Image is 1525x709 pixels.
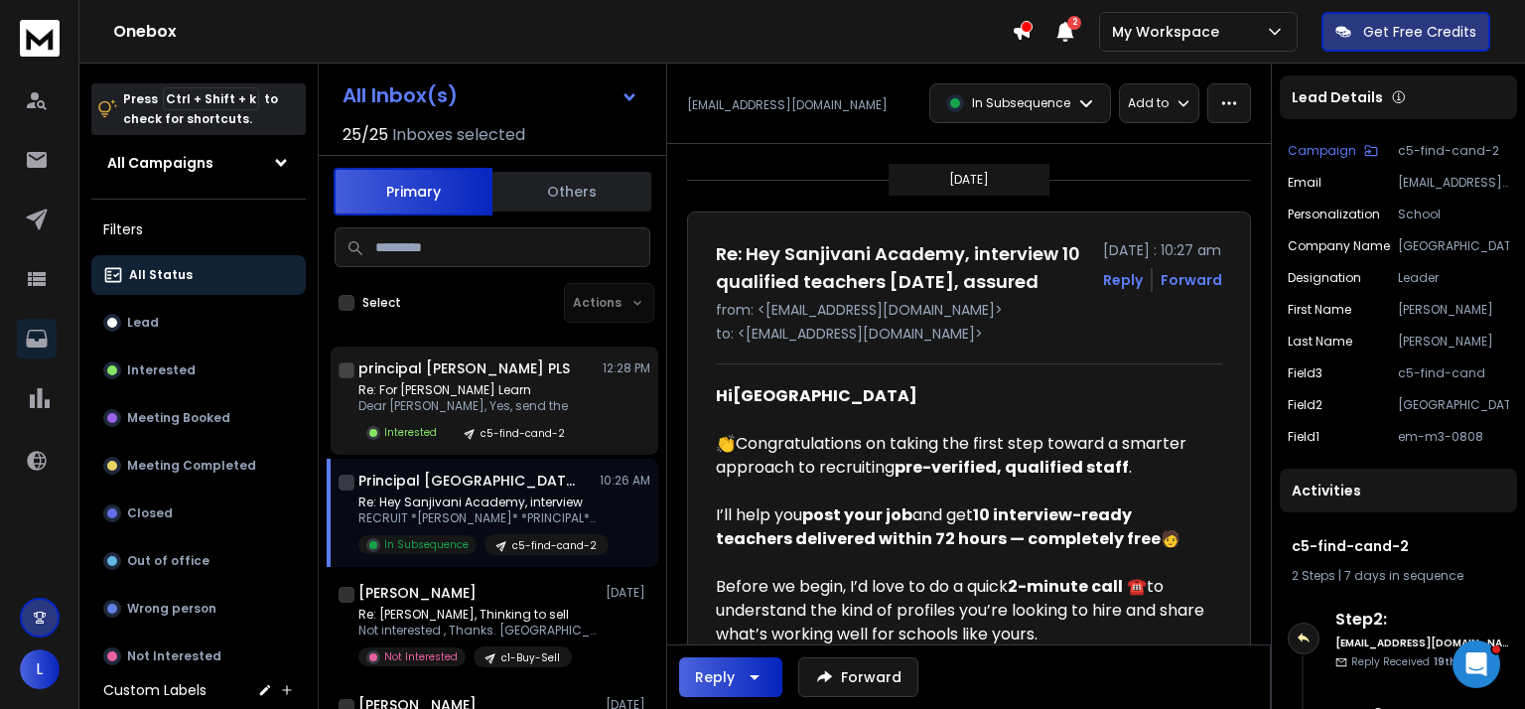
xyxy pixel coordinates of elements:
h1: [PERSON_NAME] [358,583,477,603]
p: Last Name [1288,334,1352,350]
button: Not Interested [91,637,306,676]
p: Not Interested [127,648,221,664]
p: Field3 [1288,365,1322,381]
p: Closed [127,505,173,521]
p: Add to [1128,95,1169,111]
button: Reply [679,657,782,697]
p: Email [1288,175,1321,191]
button: All Campaigns [91,143,306,183]
p: c5-find-cand [1398,365,1509,381]
button: L [20,649,60,689]
span: ☎️ [1127,578,1147,595]
button: Others [492,170,651,213]
div: | [1292,568,1505,584]
span: 19th, Aug [1434,654,1482,669]
p: My Workspace [1112,22,1227,42]
button: Interested [91,351,306,390]
button: Lead [91,303,306,343]
p: Interested [127,362,196,378]
h6: Step 2 : [1335,608,1509,632]
span: 25 / 25 [343,123,388,147]
button: Get Free Credits [1321,12,1490,52]
p: [PERSON_NAME] [1398,302,1509,318]
h1: principal [PERSON_NAME] PLS [358,358,570,378]
p: c5-find-cand-2 [481,426,565,441]
p: c5-find-cand-2 [1398,143,1509,159]
div: I’ll help you and get 🧑‍ [716,503,1206,551]
strong: 10 interview-ready teachers delivered within 72 hours — completely free [716,503,1161,550]
div: Congratulations on taking the first step toward a smarter approach to recruiting . [716,432,1206,480]
strong: Hi [716,384,733,407]
h3: Inboxes selected [392,123,525,147]
p: Re: Hey Sanjivani Academy, interview [358,495,597,510]
h1: Principal [GEOGRAPHIC_DATA] [358,471,577,491]
p: Re: For [PERSON_NAME] Learn [358,382,577,398]
label: Select [362,295,401,311]
h1: All Inbox(s) [343,85,458,105]
strong: 2-minute call [1008,575,1123,598]
p: Not Interested [384,649,458,664]
p: [DATE] [606,585,650,601]
p: Company Name [1288,238,1390,254]
p: RECRUIT *[PERSON_NAME]* *PRINCIPAL* *[GEOGRAPHIC_DATA] [358,510,597,526]
p: 10:26 AM [600,473,650,489]
strong: pre-verified, qualified staff [895,456,1129,479]
span: 👏 [716,435,736,452]
p: Interested [384,425,437,440]
p: [GEOGRAPHIC_DATA] [1398,397,1509,413]
button: Wrong person [91,589,306,629]
p: to: <[EMAIL_ADDRESS][DOMAIN_NAME]> [716,324,1222,344]
strong: post your job [802,503,912,526]
p: School [1398,207,1509,222]
button: Primary [334,168,492,215]
span: 2 [1067,16,1081,30]
p: c5-find-cand-2 [512,538,597,553]
h1: c5-find-cand-2 [1292,536,1505,556]
p: First Name [1288,302,1351,318]
p: Meeting Completed [127,458,256,474]
button: Closed [91,494,306,533]
h3: Custom Labels [103,680,207,700]
button: Meeting Completed [91,446,306,486]
p: Leader [1398,270,1509,286]
p: em-m3-0808 [1398,429,1509,445]
p: from: <[EMAIL_ADDRESS][DOMAIN_NAME]> [716,300,1222,320]
p: 12:28 PM [603,360,650,376]
p: Press to check for shortcuts. [123,89,278,129]
p: [EMAIL_ADDRESS][DOMAIN_NAME] [1398,175,1509,191]
p: Not interested , Thanks. [GEOGRAPHIC_DATA] [358,623,597,638]
button: All Status [91,255,306,295]
p: In Subsequence [972,95,1070,111]
p: Lead Details [1292,87,1383,107]
p: Wrong person [127,601,216,617]
div: Reply [695,667,735,687]
span: Ctrl + Shift + k [163,87,259,110]
p: Get Free Credits [1363,22,1476,42]
p: c1-Buy-Sell [501,650,560,665]
iframe: Intercom live chat [1453,640,1500,688]
p: Field1 [1288,429,1319,445]
span: 7 days in sequence [1344,567,1463,584]
button: Campaign [1288,143,1378,159]
p: Campaign [1288,143,1356,159]
p: Reply Received [1351,654,1482,669]
p: Designation [1288,270,1361,286]
p: Personalization [1288,207,1380,222]
div: Forward [1161,270,1222,290]
button: Forward [798,657,918,697]
p: [GEOGRAPHIC_DATA] [1398,238,1509,254]
p: [PERSON_NAME] [1398,334,1509,350]
h1: Onebox [113,20,1012,44]
p: [DATE] [949,172,989,188]
img: logo [20,20,60,57]
p: Meeting Booked [127,410,230,426]
strong: [GEOGRAPHIC_DATA] [733,384,917,407]
p: In Subsequence [384,537,469,552]
span: 2 Steps [1292,567,1335,584]
button: Meeting Booked [91,398,306,438]
h3: Filters [91,215,306,243]
p: Lead [127,315,159,331]
p: [EMAIL_ADDRESS][DOMAIN_NAME] [687,97,888,113]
